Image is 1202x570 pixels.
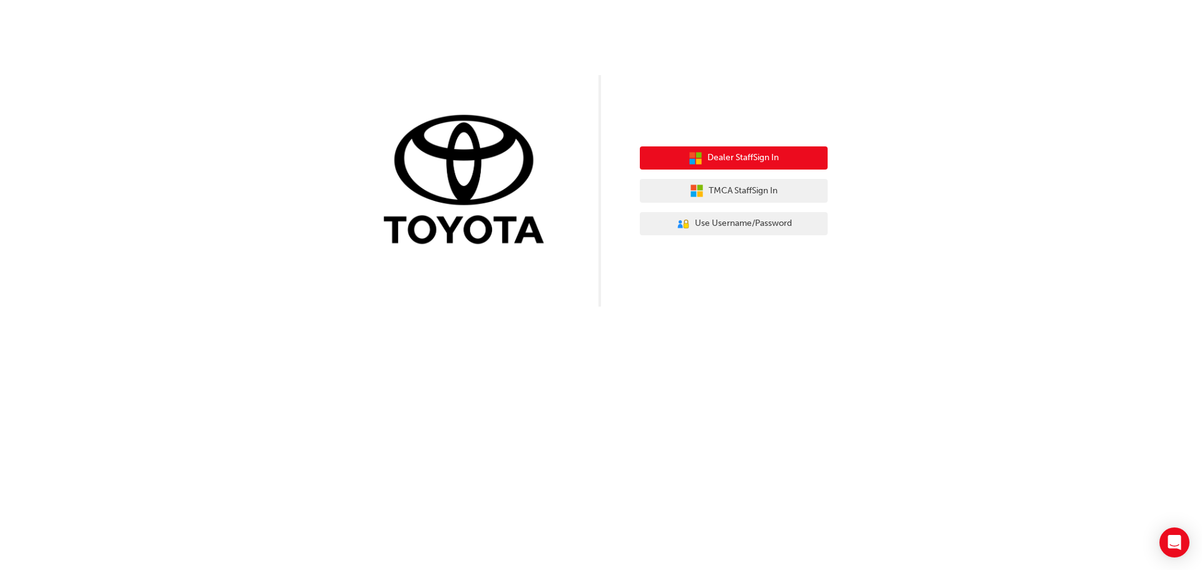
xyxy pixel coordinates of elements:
button: TMCA StaffSign In [640,179,828,203]
button: Dealer StaffSign In [640,146,828,170]
span: TMCA Staff Sign In [709,184,778,198]
img: Trak [374,112,562,250]
span: Dealer Staff Sign In [707,151,779,165]
button: Use Username/Password [640,212,828,236]
div: Open Intercom Messenger [1159,527,1189,557]
span: Use Username/Password [695,216,792,231]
